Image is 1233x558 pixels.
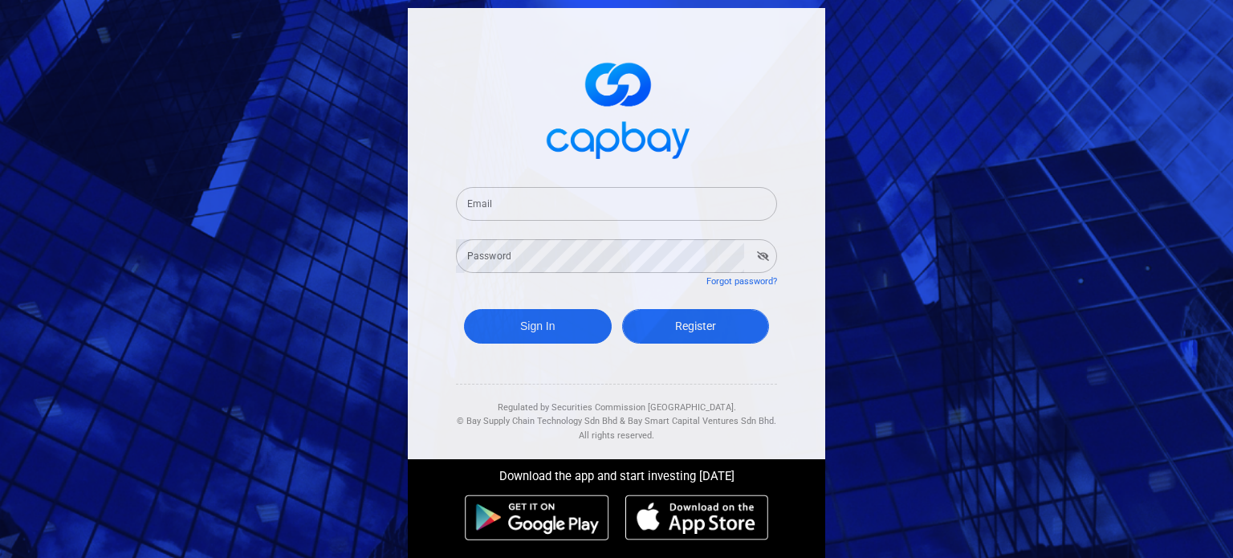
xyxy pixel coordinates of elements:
a: Register [622,309,770,344]
a: Forgot password? [706,276,777,287]
div: Download the app and start investing [DATE] [396,459,837,487]
img: logo [536,48,697,168]
img: android [465,495,609,541]
img: ios [625,495,768,541]
div: Regulated by Securities Commission [GEOGRAPHIC_DATA]. & All rights reserved. [456,385,777,443]
span: Register [675,320,716,332]
button: Sign In [464,309,612,344]
span: Bay Smart Capital Ventures Sdn Bhd. [628,416,776,426]
span: © Bay Supply Chain Technology Sdn Bhd [457,416,617,426]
